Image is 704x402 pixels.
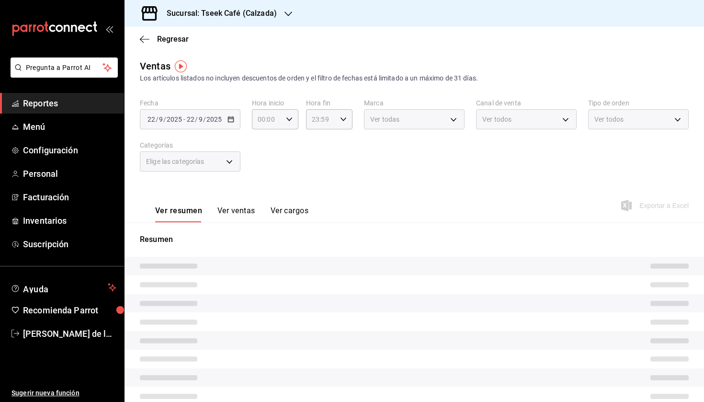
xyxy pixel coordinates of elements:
[157,34,189,44] span: Regresar
[140,73,689,83] div: Los artículos listados no incluyen descuentos de orden y el filtro de fechas está limitado a un m...
[217,206,255,222] button: Ver ventas
[26,63,103,73] span: Pregunta a Parrot AI
[23,327,116,340] span: [PERSON_NAME] de la [PERSON_NAME]
[175,60,187,72] img: Tooltip marker
[23,144,116,157] span: Configuración
[23,120,116,133] span: Menú
[105,25,113,33] button: open_drawer_menu
[198,115,203,123] input: --
[147,115,156,123] input: --
[271,206,309,222] button: Ver cargos
[156,115,159,123] span: /
[183,115,185,123] span: -
[146,157,204,166] span: Elige las categorías
[155,206,308,222] div: navigation tabs
[140,234,689,245] p: Resumen
[159,115,163,123] input: --
[594,115,624,124] span: Ver todos
[140,100,240,106] label: Fecha
[140,59,170,73] div: Ventas
[306,100,352,106] label: Hora fin
[482,115,511,124] span: Ver todos
[140,34,189,44] button: Regresar
[23,191,116,204] span: Facturación
[370,115,399,124] span: Ver todas
[186,115,195,123] input: --
[252,100,298,106] label: Hora inicio
[11,57,118,78] button: Pregunta a Parrot AI
[23,97,116,110] span: Reportes
[23,238,116,251] span: Suscripción
[364,100,465,106] label: Marca
[11,388,116,398] span: Sugerir nueva función
[166,115,182,123] input: ----
[140,142,240,149] label: Categorías
[163,115,166,123] span: /
[7,69,118,80] a: Pregunta a Parrot AI
[155,206,202,222] button: Ver resumen
[23,167,116,180] span: Personal
[476,100,577,106] label: Canal de venta
[195,115,198,123] span: /
[23,214,116,227] span: Inventarios
[23,304,116,317] span: Recomienda Parrot
[203,115,206,123] span: /
[159,8,277,19] h3: Sucursal: Tseek Café (Calzada)
[206,115,222,123] input: ----
[23,282,104,293] span: Ayuda
[588,100,689,106] label: Tipo de orden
